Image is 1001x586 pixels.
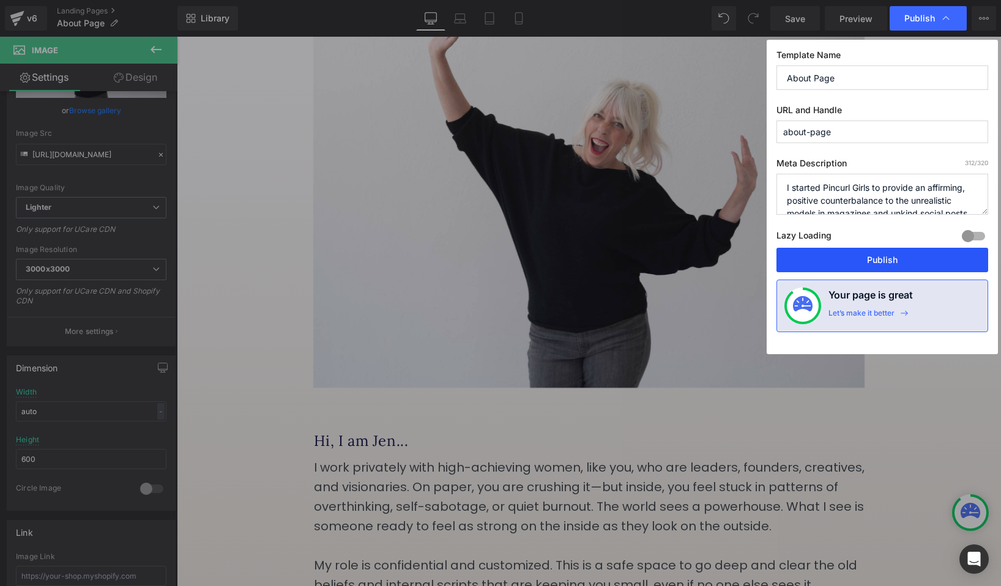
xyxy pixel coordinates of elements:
div: Open Intercom Messenger [959,544,989,574]
button: Publish [776,248,988,272]
div: Let’s make it better [828,308,895,324]
label: Lazy Loading [776,228,832,248]
label: URL and Handle [776,105,988,121]
p: I work privately with high-achieving women, like you, who are leaders, founders, creatives, and v... [137,421,688,499]
span: /320 [965,159,988,166]
label: Meta Description [776,158,988,174]
textarea: I started Pincurl Girls to provide an affirming, positive counterbalance to the unrealistic model... [776,174,988,215]
label: Template Name [776,50,988,65]
span: 312 [965,159,975,166]
font: Hi, I am Jen... [137,395,232,414]
p: My role is confidential and customized. This is a safe space to go deep and clear the old beliefs... [137,519,688,558]
img: onboarding-status.svg [793,296,813,316]
span: Publish [904,13,935,24]
h4: Your page is great [828,287,913,308]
